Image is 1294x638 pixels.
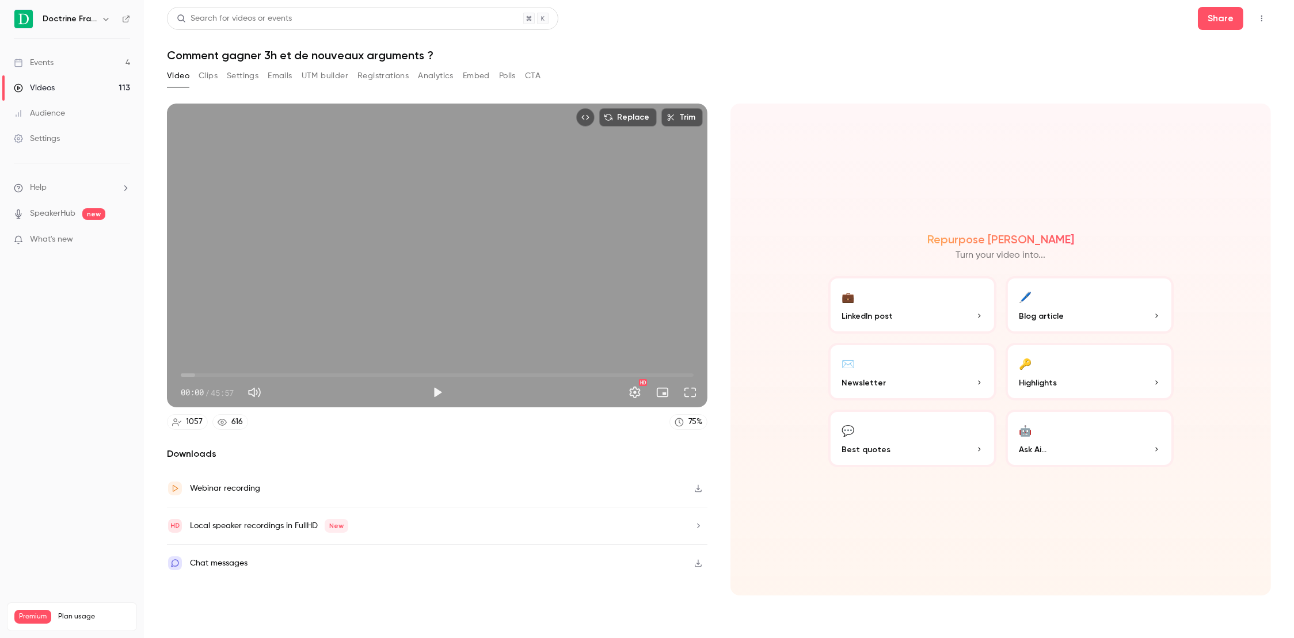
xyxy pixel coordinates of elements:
button: 💬Best quotes [828,410,996,467]
div: Audience [14,108,65,119]
span: / [205,387,210,399]
li: help-dropdown-opener [14,182,130,194]
div: 00:00 [181,387,234,399]
div: Videos [14,82,55,94]
span: What's new [30,234,73,246]
div: Events [14,57,54,68]
a: SpeakerHub [30,208,75,220]
div: HD [639,379,647,386]
button: UTM builder [302,67,348,85]
button: CTA [525,67,541,85]
button: 💼LinkedIn post [828,276,996,334]
div: Chat messages [190,556,248,570]
span: Help [30,182,47,194]
img: Doctrine France [14,10,33,28]
span: Plan usage [58,612,130,621]
h2: Repurpose [PERSON_NAME] [927,232,1074,246]
button: Polls [499,67,516,85]
span: New [325,519,348,533]
span: Highlights [1019,377,1057,389]
h1: Comment gagner 3h et de nouveaux arguments ? [167,48,1271,62]
div: ✉️ [842,354,855,372]
button: Embed video [576,108,595,127]
div: 1057 [186,416,203,428]
div: 🔑 [1019,354,1032,372]
span: Ask Ai... [1019,444,1047,456]
button: ✉️Newsletter [828,343,996,400]
button: Share [1198,7,1243,30]
div: 🖊️ [1019,288,1032,305]
div: 75 % [688,416,702,428]
iframe: Noticeable Trigger [116,235,130,245]
span: LinkedIn post [842,310,893,322]
p: Turn your video into... [956,249,1046,262]
div: 💬 [842,421,855,439]
span: 00:00 [181,387,204,399]
button: Settings [623,381,646,404]
a: 1057 [167,414,208,430]
a: 616 [212,414,248,430]
div: 💼 [842,288,855,305]
a: 75% [669,414,707,430]
button: Full screen [679,381,702,404]
button: Top Bar Actions [1253,9,1271,28]
span: 45:57 [211,387,234,399]
span: Best quotes [842,444,891,456]
button: Analytics [418,67,454,85]
button: Emails [268,67,292,85]
button: Trim [661,108,703,127]
button: Clips [199,67,218,85]
button: Mute [243,381,266,404]
button: Play [426,381,449,404]
div: 🤖 [1019,421,1032,439]
span: Newsletter [842,377,886,389]
button: Settings [227,67,258,85]
button: Video [167,67,189,85]
div: Settings [14,133,60,144]
div: Search for videos or events [177,13,292,25]
button: Embed [463,67,490,85]
button: Replace [599,108,657,127]
div: Local speaker recordings in FullHD [190,519,348,533]
button: 🔑Highlights [1006,343,1174,400]
div: 616 [231,416,243,428]
h2: Downloads [167,447,707,461]
span: Premium [14,610,51,624]
button: 🤖Ask Ai... [1006,410,1174,467]
h6: Doctrine France [43,13,97,25]
span: Blog article [1019,310,1064,322]
button: Registrations [357,67,409,85]
div: Webinar recording [190,482,260,495]
button: 🖊️Blog article [1006,276,1174,334]
span: new [82,208,105,220]
button: Turn on miniplayer [651,381,674,404]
